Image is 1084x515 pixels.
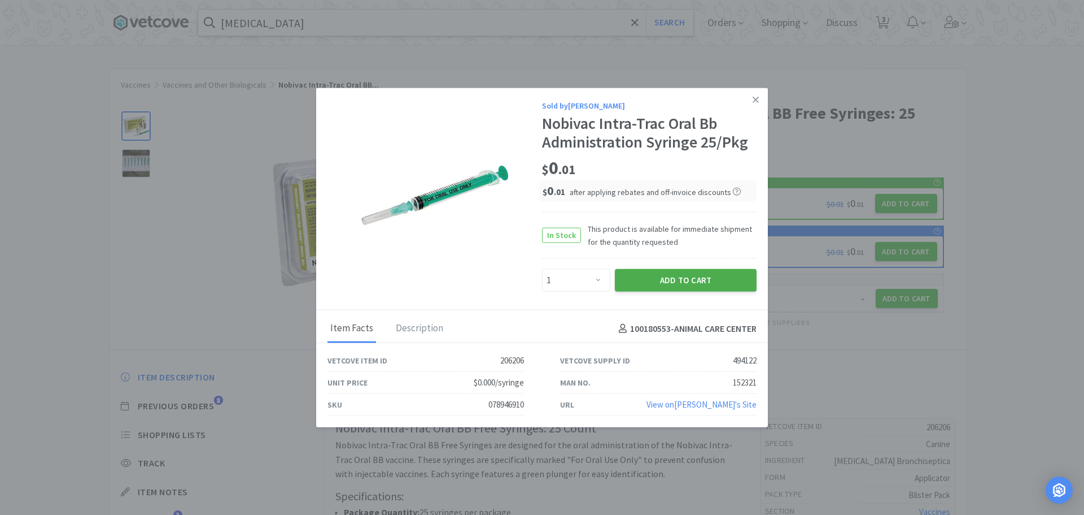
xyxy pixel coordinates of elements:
span: 0 [543,182,565,198]
div: 494122 [733,354,757,367]
img: 6f5bb644806647c0943b61b5fd4614ae_494122.jpeg [361,122,508,269]
span: . 01 [554,186,565,197]
span: $ [543,186,547,197]
div: $0.000/syringe [474,376,524,390]
div: Item Facts [327,315,376,343]
a: View on[PERSON_NAME]'s Site [646,399,757,410]
h4: 100180553 - ANIMAL CARE CENTER [614,321,757,336]
div: SKU [327,399,342,411]
div: 206206 [500,354,524,367]
button: Add to Cart [615,269,757,292]
div: Nobivac Intra-Trac Oral Bb Administration Syringe 25/Pkg [542,114,757,152]
span: after applying rebates and off-invoice discounts [570,187,741,197]
div: Sold by [PERSON_NAME] [542,99,757,111]
div: Description [393,315,446,343]
span: In Stock [543,228,580,243]
span: $ [542,162,549,178]
div: 152321 [733,376,757,390]
div: Open Intercom Messenger [1046,477,1073,504]
div: Unit Price [327,376,368,389]
div: Man No. [560,376,591,389]
div: URL [560,399,574,411]
div: 078946910 [488,398,524,412]
span: This product is available for immediate shipment for the quantity requested [581,223,757,248]
div: Vetcove Supply ID [560,354,630,367]
span: . 01 [558,162,575,178]
div: Vetcove Item ID [327,354,387,367]
span: 0 [542,157,575,179]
